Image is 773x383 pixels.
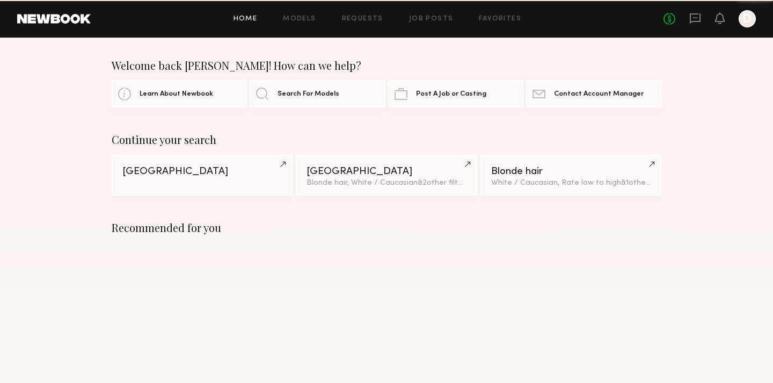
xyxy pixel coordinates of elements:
[112,81,247,107] a: Learn About Newbook
[250,81,385,107] a: Search For Models
[416,91,486,98] span: Post A Job or Casting
[112,133,661,146] div: Continue your search
[480,155,661,196] a: Blonde hairWhite / Caucasian, Rate low to high&1other filter
[388,81,523,107] a: Post A Job or Casting
[140,91,213,98] span: Learn About Newbook
[739,10,756,27] a: D
[409,16,454,23] a: Job Posts
[491,179,651,187] div: White / Caucasian, Rate low to high
[342,16,383,23] a: Requests
[491,167,651,177] div: Blonde hair
[526,81,661,107] a: Contact Account Manager
[307,167,466,177] div: [GEOGRAPHIC_DATA]
[554,91,644,98] span: Contact Account Manager
[479,16,521,23] a: Favorites
[283,16,316,23] a: Models
[112,221,661,234] div: Recommended for you
[112,155,293,196] a: [GEOGRAPHIC_DATA]
[621,179,667,186] span: & 1 other filter
[112,59,661,72] div: Welcome back [PERSON_NAME]! How can we help?
[278,91,339,98] span: Search For Models
[418,179,469,186] span: & 2 other filter s
[296,155,477,196] a: [GEOGRAPHIC_DATA]Blonde hair, White / Caucasian&2other filters
[122,167,282,177] div: [GEOGRAPHIC_DATA]
[234,16,258,23] a: Home
[307,179,466,187] div: Blonde hair, White / Caucasian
